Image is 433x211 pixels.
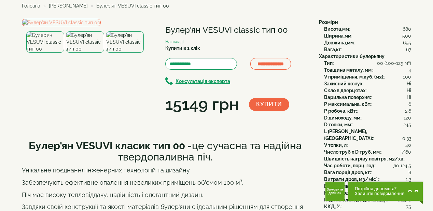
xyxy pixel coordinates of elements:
b: Тип: [324,60,334,66]
span: 75 [406,203,411,210]
p: Унікальне поєднання інженерних технологій та дизайну [22,166,309,175]
b: L [PERSON_NAME], [GEOGRAPHIC_DATA]: [324,129,373,141]
small: На складі [165,39,184,44]
span: 245 [403,121,411,128]
span: Булер'ян VESUVI classic тип 00 [96,3,169,9]
div: : [324,149,411,155]
div: : [324,121,411,128]
span: 1.3 [406,176,411,183]
div: : [324,142,411,149]
div: 15149 грн [165,93,239,116]
span: Ні [407,94,411,101]
span: Потрібна допомога? [355,186,404,191]
img: Булер'ян VESUVI classic тип 00 [106,31,144,53]
span: 6 [408,101,411,108]
button: Get Call button [325,182,345,201]
div: : [324,196,411,203]
b: ККД, %: [324,204,341,209]
div: : [324,87,411,94]
div: : [324,73,411,80]
div: : [324,162,411,169]
span: 8 [408,169,411,176]
b: Товщина металу, мм: [324,67,373,73]
div: : [324,169,411,176]
b: Ширина,мм [324,33,351,39]
div: : [324,67,411,73]
span: 40 [405,142,411,149]
b: Консультація експерта [176,79,230,84]
b: D димоходу, мм: [324,115,361,121]
span: 500 [402,32,411,39]
button: Chat button [348,182,423,201]
p: Піч має високу тепловіддачу, надійність і елегантний дизайн. [22,191,309,199]
b: Швидкість нагріву повітря, м3/хв: [324,156,404,161]
div: : [324,101,411,108]
span: Замовити дзвінок [327,188,343,195]
span: 120 [404,114,411,121]
img: Булер'ян VESUVI classic тип 00 [22,19,101,26]
b: Характеристики булерьяну [319,54,385,59]
b: Підключення до димоходу: [324,197,387,202]
div: : [324,203,411,210]
b: Захисний кожух: [324,81,363,86]
a: [PERSON_NAME] [49,3,88,9]
h2: це сучасна та надійна твердопаливна піч. [22,140,309,163]
span: Залиште повідомлення [355,191,404,196]
b: Варильна поверхня: [324,95,371,100]
div: : [324,128,411,142]
b: Вага,кг [324,47,341,52]
div: : [324,176,411,183]
b: Час роботи, порц. год: [324,163,375,168]
b: H димоходу, м**: [324,190,361,196]
span: 00 (100-125 м³) [377,60,411,67]
span: Ні [407,80,411,87]
img: Булер'ян VESUVI classic тип 00 [26,31,64,53]
span: 4.5 [405,162,411,169]
div: : [324,155,411,162]
div: : [324,108,411,114]
div: : [324,26,411,32]
a: Головна [22,3,40,9]
b: Вид палива: [324,183,352,189]
b: Булер'ян VESUVI класик тип 00 - [29,140,192,152]
b: Вага порції дров, кг: [324,170,371,175]
span: 4 [408,67,411,73]
div: : [324,46,411,53]
div: : [324,39,411,46]
div: : [324,94,411,101]
b: Розміри [319,19,338,25]
span: Ні [407,87,411,94]
div: : [324,189,411,196]
div: : [324,183,411,189]
b: Витрати дров, м3/міс*: [324,177,379,182]
button: Купити [249,98,289,111]
b: D топки, мм: [324,122,352,127]
span: 67 [406,46,411,53]
b: P робоча, кВт: [324,108,357,114]
div: : [324,60,411,67]
span: 100 [403,73,411,80]
b: V топки, л: [324,142,348,148]
label: Купити в 1 клік [165,45,200,52]
b: Число труб x D труб, мм: [324,149,381,155]
span: 680 [403,26,411,32]
h1: Булер'ян VESUVI classic тип 00 [165,26,309,34]
span: 695 [403,39,411,46]
b: V приміщення, м.куб. (м3): [324,74,384,80]
b: Довжина,мм [324,40,354,45]
p: Забезпечують ефективне опалення невеликих приміщень об'ємом 100 м³. [22,178,309,187]
b: P максимальна, кВт: [324,101,371,107]
div: : [324,80,411,87]
span: 0.33 [402,135,411,142]
span: 2.6 [405,108,411,114]
b: Висота,мм [324,26,349,32]
span: до 12 [393,162,405,169]
div: : [324,32,411,39]
b: Скло в дверцятах: [324,88,366,93]
div: : [324,114,411,121]
img: Булер'ян VESUVI classic тип 00 [66,31,104,53]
